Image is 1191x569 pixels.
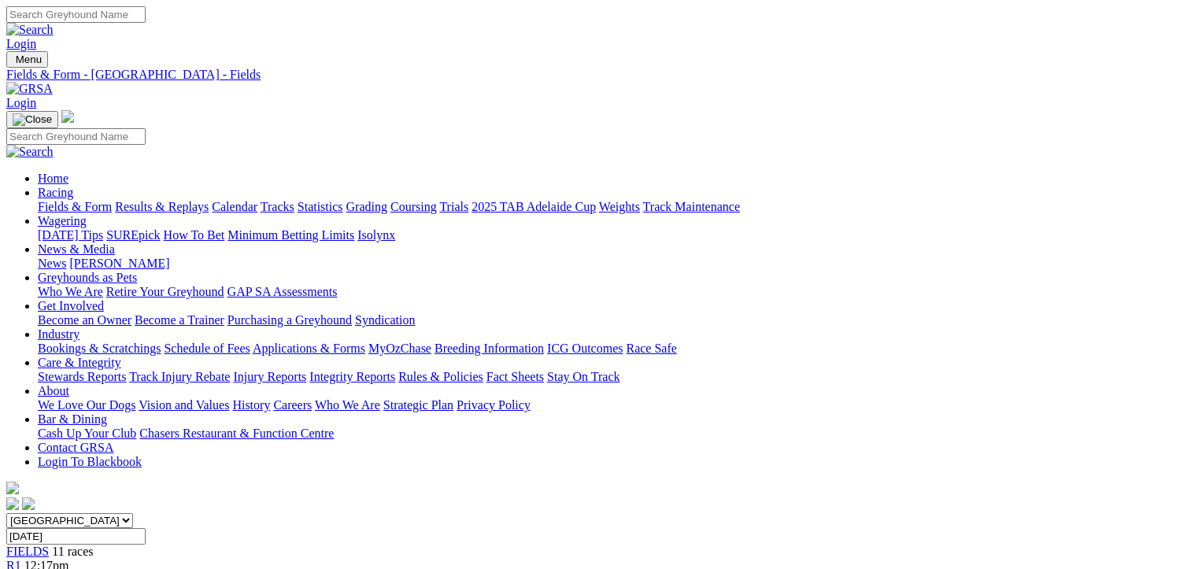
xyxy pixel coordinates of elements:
[38,242,115,256] a: News & Media
[139,427,334,440] a: Chasers Restaurant & Function Centre
[38,398,135,412] a: We Love Our Dogs
[398,370,483,383] a: Rules & Policies
[38,327,80,341] a: Industry
[273,398,312,412] a: Careers
[22,497,35,510] img: twitter.svg
[233,370,306,383] a: Injury Reports
[6,96,36,109] a: Login
[6,23,54,37] img: Search
[38,455,142,468] a: Login To Blackbook
[38,285,103,298] a: Who We Are
[227,313,352,327] a: Purchasing a Greyhound
[38,384,69,397] a: About
[298,200,343,213] a: Statistics
[6,128,146,145] input: Search
[38,313,1185,327] div: Get Involved
[38,398,1185,412] div: About
[52,545,93,558] span: 11 races
[6,497,19,510] img: facebook.svg
[38,299,104,312] a: Get Involved
[6,82,53,96] img: GRSA
[6,37,36,50] a: Login
[38,313,131,327] a: Become an Owner
[38,427,1185,441] div: Bar & Dining
[253,342,365,355] a: Applications & Forms
[368,342,431,355] a: MyOzChase
[38,228,1185,242] div: Wagering
[135,313,224,327] a: Become a Trainer
[38,285,1185,299] div: Greyhounds as Pets
[6,482,19,494] img: logo-grsa-white.png
[435,342,544,355] a: Breeding Information
[6,545,49,558] a: FIELDS
[346,200,387,213] a: Grading
[457,398,531,412] a: Privacy Policy
[38,257,66,270] a: News
[38,186,73,199] a: Racing
[38,342,161,355] a: Bookings & Scratchings
[38,172,68,185] a: Home
[38,356,121,369] a: Care & Integrity
[164,228,225,242] a: How To Bet
[6,145,54,159] img: Search
[38,271,137,284] a: Greyhounds as Pets
[212,200,257,213] a: Calendar
[232,398,270,412] a: History
[355,313,415,327] a: Syndication
[599,200,640,213] a: Weights
[38,342,1185,356] div: Industry
[38,441,113,454] a: Contact GRSA
[547,342,623,355] a: ICG Outcomes
[227,285,338,298] a: GAP SA Assessments
[16,54,42,65] span: Menu
[38,412,107,426] a: Bar & Dining
[69,257,169,270] a: [PERSON_NAME]
[38,370,126,383] a: Stewards Reports
[6,51,48,68] button: Toggle navigation
[315,398,380,412] a: Who We Are
[38,427,136,440] a: Cash Up Your Club
[38,200,1185,214] div: Racing
[164,342,250,355] a: Schedule of Fees
[626,342,676,355] a: Race Safe
[38,228,103,242] a: [DATE] Tips
[38,214,87,227] a: Wagering
[139,398,229,412] a: Vision and Values
[227,228,354,242] a: Minimum Betting Limits
[13,113,52,126] img: Close
[6,528,146,545] input: Select date
[6,68,1185,82] a: Fields & Form - [GEOGRAPHIC_DATA] - Fields
[129,370,230,383] a: Track Injury Rebate
[38,257,1185,271] div: News & Media
[390,200,437,213] a: Coursing
[439,200,468,213] a: Trials
[115,200,209,213] a: Results & Replays
[643,200,740,213] a: Track Maintenance
[61,110,74,123] img: logo-grsa-white.png
[357,228,395,242] a: Isolynx
[6,6,146,23] input: Search
[472,200,596,213] a: 2025 TAB Adelaide Cup
[38,370,1185,384] div: Care & Integrity
[309,370,395,383] a: Integrity Reports
[6,111,58,128] button: Toggle navigation
[261,200,294,213] a: Tracks
[486,370,544,383] a: Fact Sheets
[383,398,453,412] a: Strategic Plan
[106,285,224,298] a: Retire Your Greyhound
[547,370,620,383] a: Stay On Track
[106,228,160,242] a: SUREpick
[38,200,112,213] a: Fields & Form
